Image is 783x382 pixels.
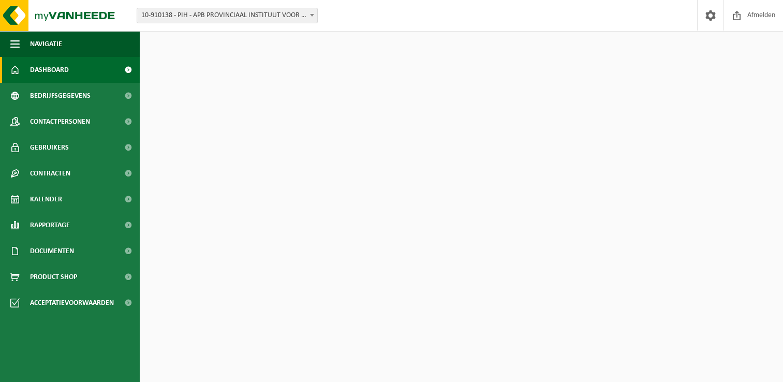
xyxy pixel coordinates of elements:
span: 10-910138 - PIH - APB PROVINCIAAL INSTITUUT VOOR HYGIENE - ANTWERPEN [137,8,317,23]
span: 10-910138 - PIH - APB PROVINCIAAL INSTITUUT VOOR HYGIENE - ANTWERPEN [137,8,318,23]
span: Product Shop [30,264,77,290]
span: Contactpersonen [30,109,90,135]
span: Dashboard [30,57,69,83]
span: Bedrijfsgegevens [30,83,91,109]
span: Rapportage [30,212,70,238]
span: Navigatie [30,31,62,57]
span: Kalender [30,186,62,212]
span: Gebruikers [30,135,69,160]
span: Acceptatievoorwaarden [30,290,114,316]
span: Documenten [30,238,74,264]
span: Contracten [30,160,70,186]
